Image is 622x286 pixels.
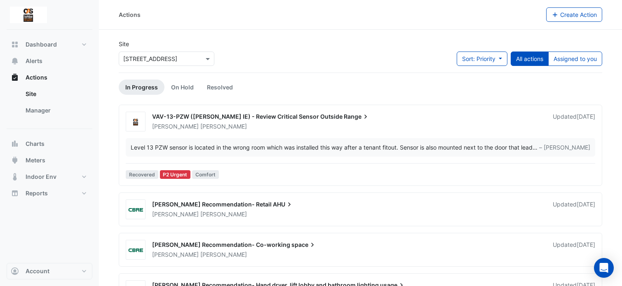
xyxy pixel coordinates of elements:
span: [PERSON_NAME] [152,211,199,218]
span: Tue 19-Aug-2025 13:40 AEST [577,113,595,120]
button: Meters [7,152,92,169]
app-icon: Alerts [11,57,19,65]
button: Charts [7,136,92,152]
span: Range [344,113,370,121]
a: Manager [19,102,92,119]
span: Dashboard [26,40,57,49]
span: Recovered [126,170,158,179]
app-icon: Reports [11,189,19,197]
button: All actions [511,52,549,66]
span: Reports [26,189,48,197]
a: Site [19,86,92,102]
div: Actions [7,86,92,122]
a: On Hold [164,80,200,95]
span: Account [26,267,49,275]
span: [PERSON_NAME] Recommendation- Co-working [152,241,290,248]
span: Create Action [560,11,597,18]
app-icon: Meters [11,156,19,164]
img: Company Logo [10,7,47,23]
span: [PERSON_NAME] [200,251,247,259]
button: Alerts [7,53,92,69]
app-icon: Indoor Env [11,173,19,181]
span: [PERSON_NAME] Recommendation- Retail [152,201,272,208]
span: [PERSON_NAME] [152,123,199,130]
span: – [PERSON_NAME] [539,143,590,152]
span: Fri 13-Jun-2025 11:34 AEST [577,241,595,248]
app-icon: Dashboard [11,40,19,49]
button: Actions [7,69,92,86]
button: Reports [7,185,92,202]
span: Comfort [192,170,219,179]
span: Indoor Env [26,173,56,181]
button: Sort: Priority [457,52,507,66]
div: Updated [553,241,595,259]
img: CBRE Charter Hall [126,246,145,254]
button: Indoor Env [7,169,92,185]
button: Dashboard [7,36,92,53]
span: VAV-13-PZW ([PERSON_NAME] IE) - Review Critical Sensor Outside [152,113,343,120]
span: Fri 13-Jun-2025 11:34 AEST [577,201,595,208]
button: Create Action [546,7,603,22]
div: Updated [553,113,595,131]
button: Account [7,263,92,279]
button: Assigned to you [548,52,602,66]
span: [PERSON_NAME] [200,210,247,218]
label: Site [119,40,129,48]
img: CBRE Charter Hall [126,206,145,214]
app-icon: Charts [11,140,19,148]
img: Craigalan Synchronous [126,118,145,126]
a: In Progress [119,80,164,95]
div: Updated [553,200,595,218]
span: Alerts [26,57,42,65]
span: Sort: Priority [462,55,495,62]
span: [PERSON_NAME] [200,122,247,131]
span: Meters [26,156,45,164]
span: Charts [26,140,45,148]
div: P2 Urgent [160,170,191,179]
div: Actions [119,10,141,19]
app-icon: Actions [11,73,19,82]
div: … [131,143,590,152]
span: [PERSON_NAME] [152,251,199,258]
span: space [291,241,317,249]
a: Resolved [200,80,239,95]
span: Actions [26,73,47,82]
div: Open Intercom Messenger [594,258,614,278]
span: AHU [273,200,293,209]
div: Level 13 PZW sensor is located in the wrong room which was installed this way after a tenant fito... [131,143,533,152]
